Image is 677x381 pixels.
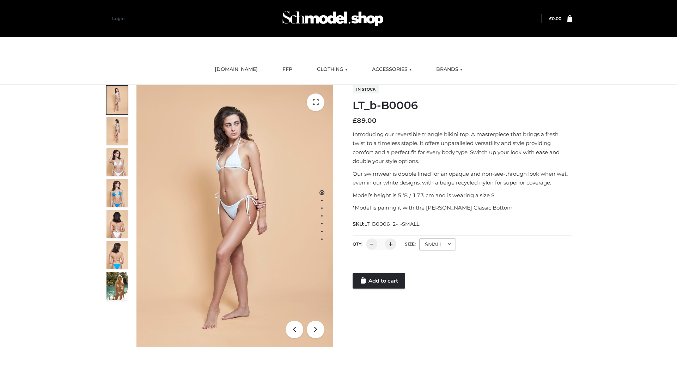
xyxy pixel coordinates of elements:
[353,241,362,247] label: QTY:
[106,117,128,145] img: ArielClassicBikiniTop_CloudNine_AzureSky_OW114ECO_2-scaled.jpg
[549,16,552,21] span: £
[209,62,263,77] a: [DOMAIN_NAME]
[312,62,353,77] a: CLOTHING
[106,86,128,114] img: ArielClassicBikiniTop_CloudNine_AzureSky_OW114ECO_1-scaled.jpg
[353,169,572,187] p: Our swimwear is double lined for an opaque and non-see-through look when wet, even in our white d...
[549,16,561,21] bdi: 0.00
[353,220,420,228] span: SKU:
[364,221,419,227] span: LT_B0006_2-_-SMALL
[419,238,456,250] div: SMALL
[106,210,128,238] img: ArielClassicBikiniTop_CloudNine_AzureSky_OW114ECO_7-scaled.jpg
[353,99,572,112] h1: LT_b-B0006
[431,62,468,77] a: BRANDS
[106,179,128,207] img: ArielClassicBikiniTop_CloudNine_AzureSky_OW114ECO_4-scaled.jpg
[405,241,416,247] label: Size:
[353,117,357,125] span: £
[136,85,333,347] img: ArielClassicBikiniTop_CloudNine_AzureSky_OW114ECO_1
[353,85,379,93] span: In stock
[112,16,124,21] a: Login
[353,130,572,166] p: Introducing our reversible triangle bikini top. A masterpiece that brings a fresh twist to a time...
[549,16,561,21] a: £0.00
[106,241,128,269] img: ArielClassicBikiniTop_CloudNine_AzureSky_OW114ECO_8-scaled.jpg
[353,117,377,125] bdi: 89.00
[277,62,298,77] a: FFP
[106,272,128,300] img: Arieltop_CloudNine_AzureSky2.jpg
[353,273,405,289] a: Add to cart
[367,62,417,77] a: ACCESSORIES
[106,148,128,176] img: ArielClassicBikiniTop_CloudNine_AzureSky_OW114ECO_3-scaled.jpg
[280,5,386,32] img: Schmodel Admin 964
[353,203,572,212] p: *Model is pairing it with the [PERSON_NAME] Classic Bottom
[353,191,572,200] p: Model’s height is 5 ‘8 / 173 cm and is wearing a size S.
